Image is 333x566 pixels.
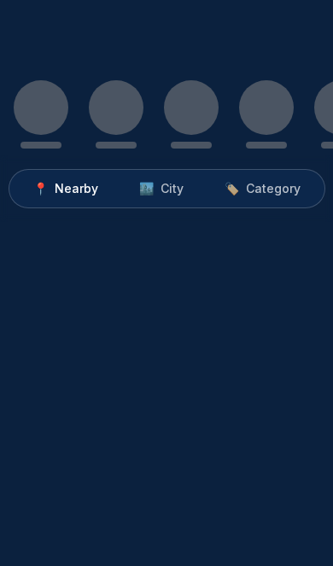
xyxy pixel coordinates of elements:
[13,173,119,204] button: 📍Nearby
[33,180,48,197] span: 📍
[161,180,184,197] span: City
[55,180,98,197] span: Nearby
[119,173,204,204] button: 🏙️City
[246,180,301,197] span: Category
[139,180,154,197] span: 🏙️
[204,173,321,204] button: 🏷️Category
[225,180,239,197] span: 🏷️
